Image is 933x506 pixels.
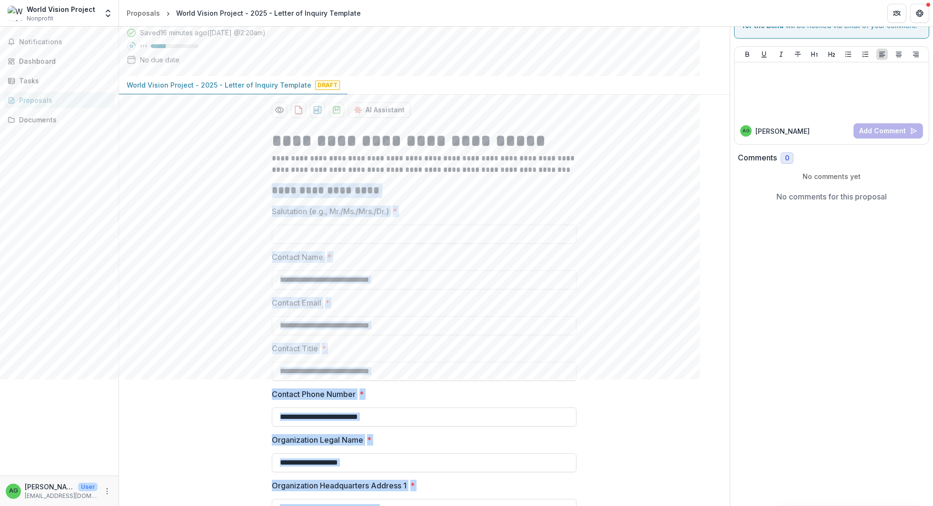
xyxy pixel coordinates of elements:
p: [EMAIL_ADDRESS][DOMAIN_NAME] [25,492,98,500]
button: Open entity switcher [101,4,115,23]
p: Salutation (e.g., Mr./Ms./Mrs./Dr.) [272,206,389,217]
div: Tasks [19,76,107,86]
p: Organization Headquarters Address 1 [272,480,407,491]
p: Contact Title [272,343,318,354]
a: Dashboard [4,53,115,69]
div: Proposals [127,8,160,18]
a: Proposals [4,92,115,108]
a: Tasks [4,73,115,89]
span: Notifications [19,38,111,46]
nav: breadcrumb [123,6,365,20]
button: Align Left [876,49,888,60]
button: Notifications [4,34,115,50]
div: World Vision Project - 2025 - Letter of Inquiry Template [176,8,361,18]
button: Strike [792,49,804,60]
button: AI Assistant [348,102,411,118]
button: Align Center [893,49,904,60]
button: download-proposal [310,102,325,118]
div: Dashboard [19,56,107,66]
div: Amanda Gaez [743,129,749,133]
p: [PERSON_NAME] [755,126,810,136]
button: Bold [742,49,753,60]
button: Underline [758,49,770,60]
button: Preview 2ed7ffa4-3ec6-4462-ab1e-9133eca1c953-0.pdf [272,102,287,118]
img: World Vision Project [8,6,23,21]
button: Bullet List [843,49,854,60]
span: Nonprofit [27,14,53,23]
p: World Vision Project - 2025 - Letter of Inquiry Template [127,80,311,90]
p: Contact Email [272,297,321,308]
span: Draft [315,80,340,90]
button: Get Help [910,4,929,23]
p: Contact Name [272,251,323,263]
div: World Vision Project [27,4,95,14]
div: Amanda Gaez [9,488,18,494]
p: No comments for this proposal [776,191,887,202]
button: Partners [887,4,906,23]
button: Heading 2 [826,49,837,60]
button: More [101,486,113,497]
div: No due date [140,55,179,65]
button: Align Right [910,49,922,60]
button: Heading 1 [809,49,820,60]
a: Documents [4,112,115,128]
p: Organization Legal Name [272,434,363,446]
p: 31 % [140,43,147,50]
a: Proposals [123,6,164,20]
div: Documents [19,115,107,125]
h2: Comments [738,153,777,162]
p: No comments yet [738,171,926,181]
p: User [78,483,98,491]
div: Saved 16 minutes ago ( [DATE] @ 2:20am ) [140,28,266,38]
span: 0 [785,154,789,162]
button: Ordered List [860,49,871,60]
p: Contact Phone Number [272,388,356,400]
button: download-proposal [291,102,306,118]
p: [PERSON_NAME] [25,482,74,492]
button: download-proposal [329,102,344,118]
button: Italicize [775,49,787,60]
button: Add Comment [854,123,923,139]
div: Proposals [19,95,107,105]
